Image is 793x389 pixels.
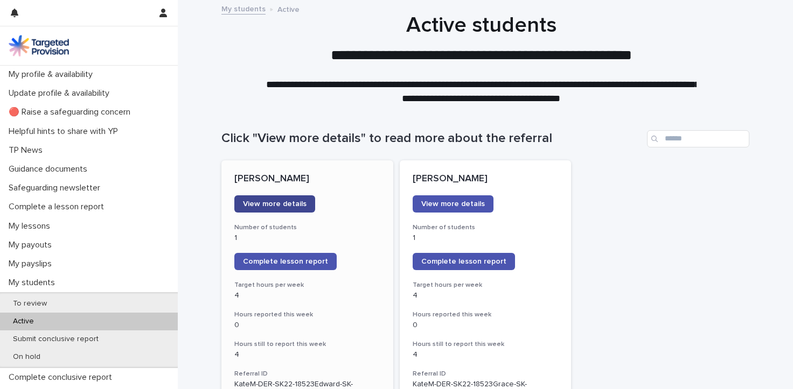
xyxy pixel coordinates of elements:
[4,69,101,80] p: My profile & availability
[413,281,559,289] h3: Target hours per week
[277,3,300,15] p: Active
[234,173,380,185] p: [PERSON_NAME]
[413,321,559,330] p: 0
[413,370,559,378] h3: Referral ID
[234,234,380,243] p: 1
[243,258,328,265] span: Complete lesson report
[243,200,307,208] span: View more details
[413,173,559,185] p: [PERSON_NAME]
[413,223,559,232] h3: Number of students
[4,317,43,326] p: Active
[234,340,380,349] h3: Hours still to report this week
[4,372,121,383] p: Complete conclusive report
[234,195,315,213] a: View more details
[4,145,51,155] p: TP News
[4,240,60,250] p: My payouts
[413,195,493,213] a: View more details
[221,2,266,15] a: My students
[4,278,64,288] p: My students
[413,291,559,300] p: 4
[217,12,745,38] h1: Active students
[234,350,380,359] p: 4
[4,202,113,212] p: Complete a lesson report
[413,340,559,349] h3: Hours still to report this week
[234,321,380,330] p: 0
[234,253,337,270] a: Complete lesson report
[413,253,515,270] a: Complete lesson report
[4,107,139,117] p: 🔴 Raise a safeguarding concern
[4,126,127,137] p: Helpful hints to share with YP
[647,130,749,147] input: Search
[234,223,380,232] h3: Number of students
[4,164,96,174] p: Guidance documents
[4,259,60,269] p: My payslips
[4,88,118,98] p: Update profile & availability
[9,35,69,56] img: M5nRWzHhSzIhMunXDL62
[234,291,380,300] p: 4
[221,131,643,146] h1: Click "View more details" to read more about the referral
[4,335,107,344] p: Submit conclusive report
[413,234,559,243] p: 1
[234,281,380,289] h3: Target hours per week
[413,310,559,319] h3: Hours reported this week
[4,221,59,231] p: My lessons
[413,350,559,359] p: 4
[421,258,506,265] span: Complete lesson report
[4,299,55,308] p: To review
[234,310,380,319] h3: Hours reported this week
[234,370,380,378] h3: Referral ID
[4,183,109,193] p: Safeguarding newsletter
[421,200,485,208] span: View more details
[4,352,49,362] p: On hold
